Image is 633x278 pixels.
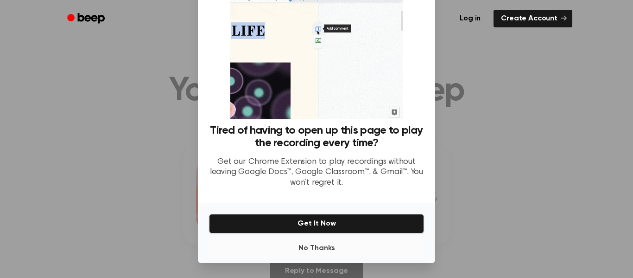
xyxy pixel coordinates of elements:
[209,157,424,188] p: Get our Chrome Extension to play recordings without leaving Google Docs™, Google Classroom™, & Gm...
[209,214,424,233] button: Get It Now
[452,10,488,27] a: Log in
[209,124,424,149] h3: Tired of having to open up this page to play the recording every time?
[209,239,424,258] button: No Thanks
[494,10,572,27] a: Create Account
[61,10,113,28] a: Beep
